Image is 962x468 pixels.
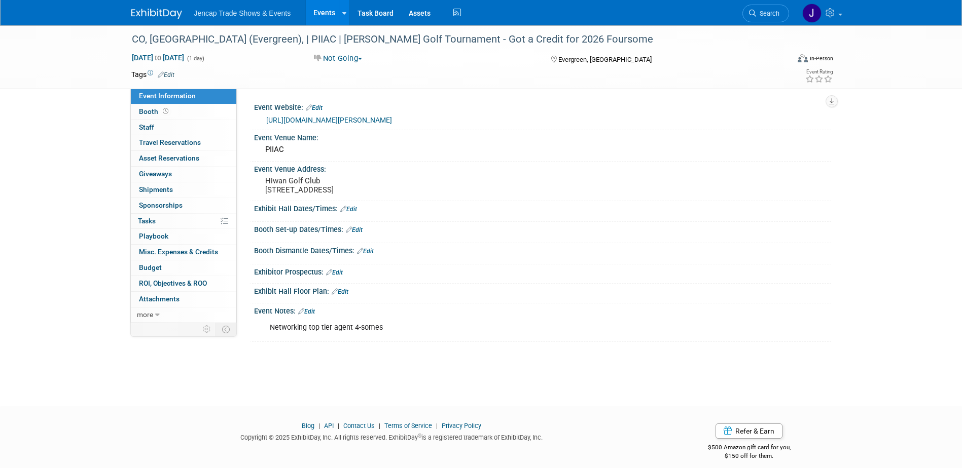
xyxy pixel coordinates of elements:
a: Blog [302,422,314,430]
a: Edit [357,248,374,255]
div: Booth Set-up Dates/Times: [254,222,831,235]
div: PIIAC [262,142,824,158]
span: Evergreen, [GEOGRAPHIC_DATA] [558,56,652,63]
div: Event Format [729,53,834,68]
span: to [153,54,163,62]
span: Sponsorships [139,201,183,209]
a: Booth [131,104,236,120]
span: | [434,422,440,430]
div: CO, [GEOGRAPHIC_DATA] (Evergreen), | PIIAC | [PERSON_NAME] Golf Tournament - Got a Credit for 202... [128,30,774,49]
span: Tasks [138,217,156,225]
a: [URL][DOMAIN_NAME][PERSON_NAME] [266,116,392,124]
div: Networking top tier agent 4-somes [263,318,720,338]
a: Budget [131,260,236,276]
a: Shipments [131,182,236,198]
span: (1 day) [186,55,204,62]
img: ExhibitDay [131,9,182,19]
span: Booth not reserved yet [161,107,170,115]
span: Asset Reservations [139,154,199,162]
a: Search [742,5,789,22]
span: [DATE] [DATE] [131,53,185,62]
span: Misc. Expenses & Credits [139,248,218,256]
a: Event Information [131,89,236,104]
div: Event Rating [805,69,833,74]
a: Terms of Service [384,422,432,430]
a: ROI, Objectives & ROO [131,276,236,291]
span: | [335,422,342,430]
a: Tasks [131,214,236,229]
div: Exhibit Hall Dates/Times: [254,201,831,214]
div: Event Website: [254,100,831,113]
span: more [137,310,153,319]
a: Sponsorships [131,198,236,213]
a: Edit [326,269,343,276]
a: Edit [346,226,363,233]
pre: Hiwan Golf Club [STREET_ADDRESS] [265,176,483,194]
div: Event Venue Name: [254,130,831,143]
a: Giveaways [131,167,236,182]
a: Edit [306,104,323,111]
a: Playbook [131,229,236,244]
span: Booth [139,107,170,115]
div: Copyright © 2025 ExhibitDay, Inc. All rights reserved. ExhibitDay is a registered trademark of Ex... [131,431,653,442]
span: ROI, Objectives & ROO [139,279,207,287]
a: Edit [332,288,348,295]
div: Exhibit Hall Floor Plan: [254,284,831,297]
span: Jencap Trade Shows & Events [194,9,291,17]
td: Toggle Event Tabs [216,323,236,336]
div: Exhibitor Prospectus: [254,264,831,278]
span: Playbook [139,232,168,240]
sup: ® [418,433,421,439]
a: Privacy Policy [442,422,481,430]
a: Misc. Expenses & Credits [131,245,236,260]
a: Attachments [131,292,236,307]
a: Refer & Earn [716,423,782,439]
a: Travel Reservations [131,135,236,150]
td: Personalize Event Tab Strip [198,323,216,336]
a: Staff [131,120,236,135]
span: Giveaways [139,170,172,178]
td: Tags [131,69,174,80]
span: Budget [139,263,162,271]
span: | [316,422,323,430]
div: Booth Dismantle Dates/Times: [254,243,831,256]
div: Event Notes: [254,303,831,317]
div: $150 off for them. [667,452,831,460]
a: Edit [158,71,174,79]
a: Asset Reservations [131,151,236,166]
span: Attachments [139,295,180,303]
div: In-Person [809,55,833,62]
a: Edit [298,308,315,315]
div: Event Venue Address: [254,162,831,174]
a: API [324,422,334,430]
span: Search [756,10,779,17]
a: Contact Us [343,422,375,430]
a: Edit [340,206,357,213]
span: | [376,422,383,430]
span: Travel Reservations [139,138,201,146]
span: Shipments [139,185,173,193]
div: $500 Amazon gift card for you, [667,437,831,460]
img: Jason Reese [802,4,822,23]
span: Staff [139,123,154,131]
span: Event Information [139,92,196,100]
button: Not Going [310,53,366,64]
img: Format-Inperson.png [798,54,808,62]
a: more [131,307,236,323]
